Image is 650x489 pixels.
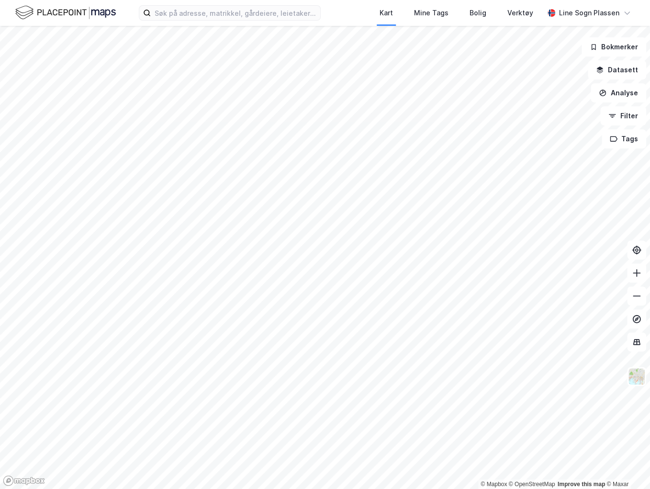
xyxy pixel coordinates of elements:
[507,7,533,19] div: Verktøy
[15,4,116,21] img: logo.f888ab2527a4732fd821a326f86c7f29.svg
[380,7,393,19] div: Kart
[481,481,507,488] a: Mapbox
[582,37,646,57] button: Bokmerker
[602,443,650,489] div: Kontrollprogram for chat
[559,7,619,19] div: Line Sogn Plassen
[151,6,320,20] input: Søk på adresse, matrikkel, gårdeiere, leietakere eller personer
[509,481,555,488] a: OpenStreetMap
[470,7,486,19] div: Bolig
[558,481,605,488] a: Improve this map
[414,7,448,19] div: Mine Tags
[591,83,646,102] button: Analyse
[602,443,650,489] iframe: Chat Widget
[3,475,45,486] a: Mapbox homepage
[600,106,646,125] button: Filter
[602,129,646,148] button: Tags
[628,367,646,386] img: Z
[588,60,646,80] button: Datasett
